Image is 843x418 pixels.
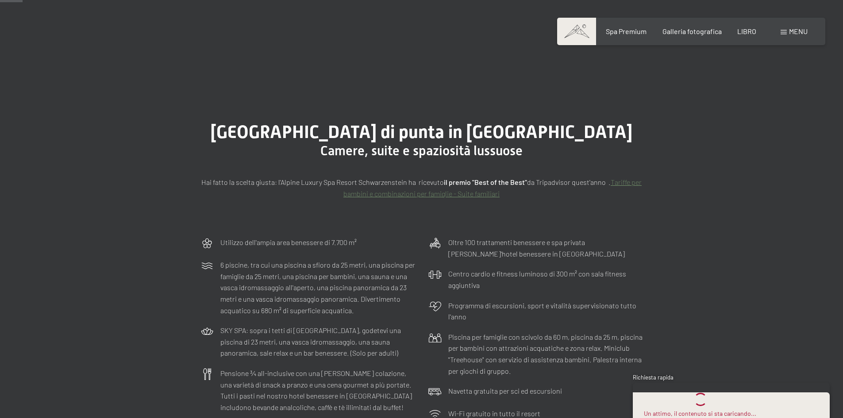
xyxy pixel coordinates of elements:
[343,178,642,198] a: Tariffe per bambini e combinazioni per famiglie - Suite familiari
[320,143,523,158] font: Camere, suite e spaziosità lussuose
[220,326,401,357] font: SKY SPA: sopra i tetti di [GEOGRAPHIC_DATA], godetevi una piscina di 23 metri, una vasca idromass...
[606,27,647,35] a: Spa Premium
[527,178,611,186] font: da Tripadvisor quest'anno .
[662,27,722,35] a: Galleria fotografica
[448,333,643,375] font: Piscina per famiglie con scivolo da 60 m, piscina da 25 m, piscina per bambini con attrazioni acq...
[444,178,527,186] font: il premio "Best of the Best"
[220,369,412,411] font: Pensione ¾ all-inclusive con una [PERSON_NAME] colazione, una varietà di snack a pranzo e una cen...
[448,387,562,395] font: Navetta gratuita per sci ed escursioni
[201,178,444,186] font: Hai fatto la scelta giusta: l'Alpine Luxury Spa Resort Schwarzenstein ha ricevuto
[644,410,756,417] font: Un attimo, il contenuto si sta caricando...
[448,301,636,321] font: Programma di escursioni, sport e vitalità supervisionato tutto l'anno
[737,27,756,35] a: LIBRO
[448,269,626,289] font: Centro cardio e fitness luminoso di 300 m² con sala fitness aggiuntiva
[211,122,632,142] font: [GEOGRAPHIC_DATA] di punta in [GEOGRAPHIC_DATA]
[220,238,357,246] font: Utilizzo dell'ampia area benessere di 7.700 m²
[789,27,808,35] font: menu
[220,261,415,314] font: 6 piscine, tra cui una piscina a sfioro da 25 metri, una piscina per famiglie da 25 metri, una pi...
[633,374,674,381] font: Richiesta rapida
[448,238,625,258] font: Oltre 100 trattamenti benessere e spa privata [PERSON_NAME]'hotel benessere in [GEOGRAPHIC_DATA]
[448,409,540,418] font: Wi-Fi gratuito in tutto il resort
